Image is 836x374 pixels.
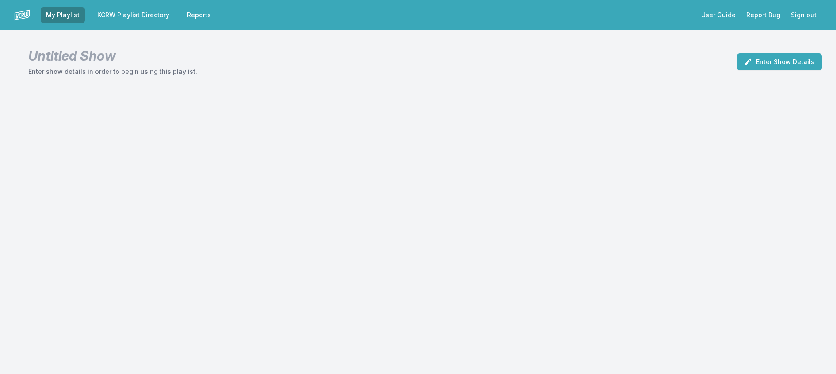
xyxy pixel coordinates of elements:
button: Enter Show Details [737,53,822,70]
button: Sign out [786,7,822,23]
img: logo-white-87cec1fa9cbef997252546196dc51331.png [14,7,30,23]
h1: Untitled Show [28,48,197,64]
a: KCRW Playlist Directory [92,7,175,23]
a: Report Bug [741,7,786,23]
a: Reports [182,7,216,23]
a: My Playlist [41,7,85,23]
p: Enter show details in order to begin using this playlist. [28,67,197,76]
a: User Guide [696,7,741,23]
